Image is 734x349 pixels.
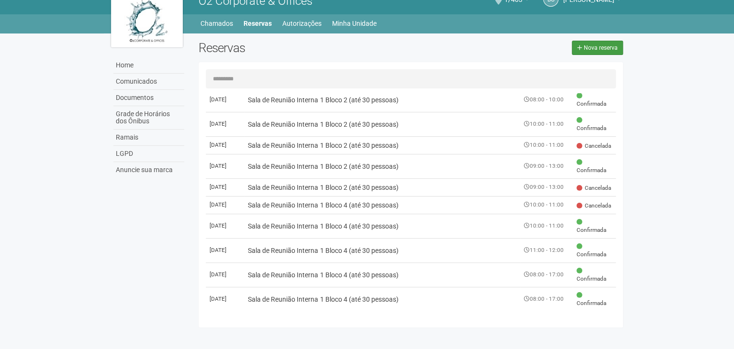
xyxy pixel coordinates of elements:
a: Minha Unidade [332,17,377,30]
td: 09:00 - 13:00 [520,154,573,178]
td: Sala de Reunião Interna 1 Bloco 4 (até 30 pessoas) [244,262,520,287]
span: Confirmada [577,158,612,174]
span: Confirmada [577,267,612,283]
td: Sala de Reunião Interna 1 Bloco 2 (até 30 pessoas) [244,178,520,196]
span: Nova reserva [584,44,618,51]
a: Comunicados [113,74,184,90]
td: [DATE] [206,112,244,136]
a: Ramais [113,130,184,146]
span: Cancelada [577,142,611,150]
td: [DATE] [206,196,244,214]
td: 08:00 - 17:00 [520,287,573,311]
a: Chamados [200,17,233,30]
td: 10:00 - 11:00 [520,136,573,154]
td: [DATE] [206,87,244,112]
td: [DATE] [206,214,244,238]
span: Cancelada [577,202,611,210]
a: Autorizações [282,17,322,30]
span: Confirmada [577,116,612,132]
td: Sala de Reunião Interna 1 Bloco 2 (até 30 pessoas) [244,136,520,154]
span: Confirmada [577,218,612,234]
a: Home [113,57,184,74]
td: Sala de Reunião Interna 1 Bloco 4 (até 30 pessoas) [244,214,520,238]
td: Sala de Reunião Interna 1 Bloco 2 (até 30 pessoas) [244,87,520,112]
td: Sala de Reunião Interna 1 Bloco 4 (até 30 pessoas) [244,196,520,214]
td: 08:00 - 17:00 [520,262,573,287]
h2: Reservas [199,41,403,55]
td: Sala de Reunião Interna 1 Bloco 4 (até 30 pessoas) [244,238,520,262]
td: 10:00 - 11:00 [520,112,573,136]
td: 11:00 - 12:00 [520,238,573,262]
a: Anuncie sua marca [113,162,184,178]
a: Documentos [113,90,184,106]
a: LGPD [113,146,184,162]
td: [DATE] [206,262,244,287]
td: 09:00 - 13:00 [520,178,573,196]
a: Reservas [244,17,272,30]
td: Sala de Reunião Interna 1 Bloco 4 (até 30 pessoas) [244,287,520,311]
td: Sala de Reunião Interna 1 Bloco 2 (até 30 pessoas) [244,154,520,178]
span: Confirmada [577,242,612,259]
td: 08:00 - 10:00 [520,87,573,112]
a: Nova reserva [572,41,623,55]
td: [DATE] [206,178,244,196]
td: 10:00 - 11:00 [520,196,573,214]
td: Sala de Reunião Interna 1 Bloco 2 (até 30 pessoas) [244,112,520,136]
td: 10:00 - 11:00 [520,214,573,238]
td: [DATE] [206,238,244,262]
span: Confirmada [577,92,612,108]
a: Grade de Horários dos Ônibus [113,106,184,130]
span: Confirmada [577,291,612,307]
td: [DATE] [206,136,244,154]
td: [DATE] [206,154,244,178]
span: Cancelada [577,184,611,192]
td: [DATE] [206,287,244,311]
